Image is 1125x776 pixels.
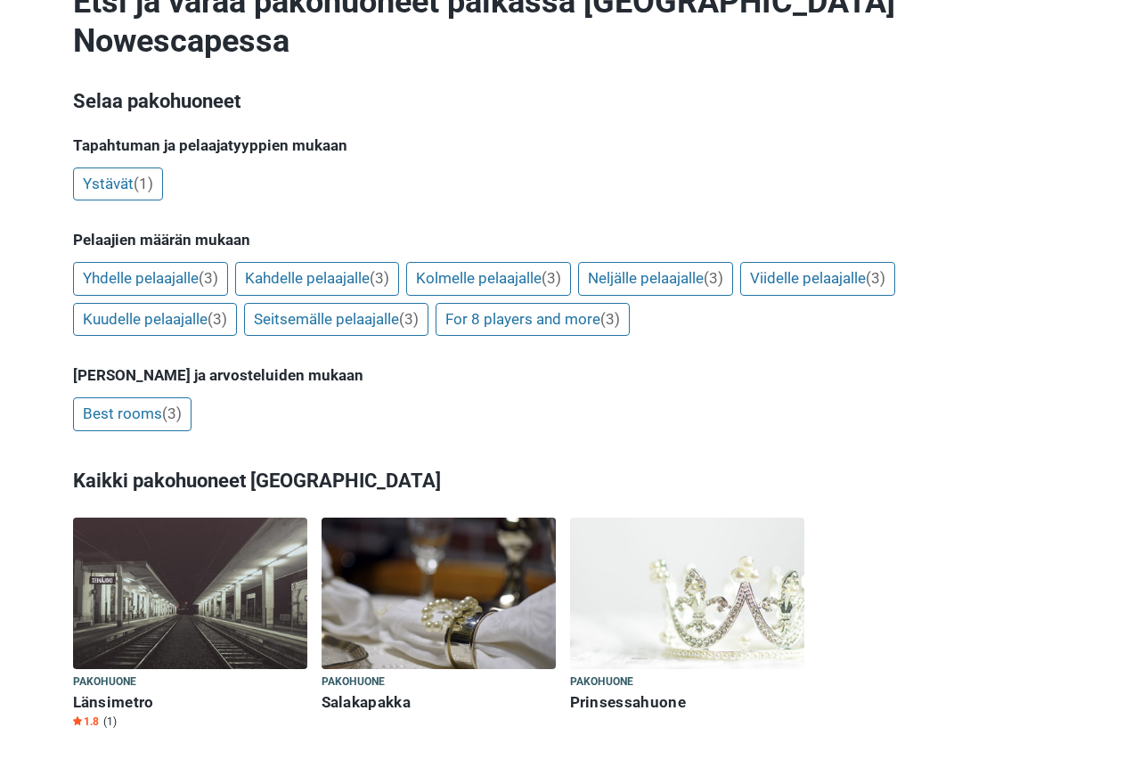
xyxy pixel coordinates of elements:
a: Yhdelle pelaajalle(3) [73,262,228,296]
span: (3) [208,310,227,328]
h5: [PERSON_NAME] ja arvosteluiden mukaan [73,366,1053,384]
a: Länsimetro Pakohuone Länsimetro Star1.8 (1) [73,518,307,732]
a: Neljälle pelaajalle(3) [578,262,733,296]
h5: Pelaajien määrän mukaan [73,231,1053,249]
span: Pakohuone [570,673,634,692]
h3: Kaikki pakohuoneet [GEOGRAPHIC_DATA] [73,458,1053,504]
h6: Länsimetro [73,693,307,712]
a: Best rooms(3) [73,397,192,431]
a: Salakapakka Pakohuone Salakapakka [322,518,556,715]
span: (3) [199,269,218,287]
img: Star [73,716,82,725]
span: (1) [103,715,117,729]
span: (3) [866,269,885,287]
span: (3) [600,310,620,328]
span: (3) [370,269,389,287]
span: (3) [704,269,723,287]
img: Prinsessahuone [570,518,804,669]
a: Ystävät(1) [73,167,163,201]
span: (3) [162,404,182,422]
a: Viidelle pelaajalle(3) [740,262,895,296]
h6: Salakapakka [322,693,556,712]
a: Prinsessahuone Pakohuone Prinsessahuone [570,518,804,715]
a: Kolmelle pelaajalle(3) [406,262,571,296]
span: Pakohuone [322,673,386,692]
h6: Prinsessahuone [570,693,804,712]
img: Länsimetro [73,518,307,669]
span: (3) [542,269,561,287]
span: (3) [399,310,419,328]
h3: Selaa pakohuoneet [73,87,1053,116]
a: For 8 players and more(3) [436,303,630,337]
a: Kuudelle pelaajalle(3) [73,303,237,337]
h5: Tapahtuman ja pelaajatyyppien mukaan [73,136,1053,154]
img: Salakapakka [322,518,556,669]
span: (1) [134,175,153,192]
span: 1.8 [73,715,99,729]
span: Pakohuone [73,673,137,692]
a: Seitsemälle pelaajalle(3) [244,303,428,337]
a: Kahdelle pelaajalle(3) [235,262,399,296]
